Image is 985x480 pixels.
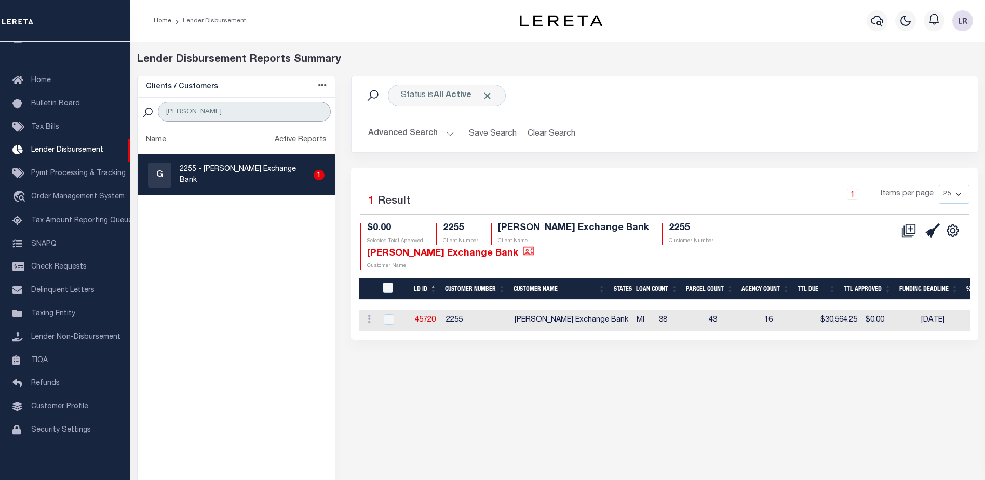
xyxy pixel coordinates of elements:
[12,191,29,204] i: travel_explore
[367,237,423,245] p: Selected Total Approved
[31,146,103,154] span: Lender Disbursement
[669,237,713,245] p: Customer Number
[463,124,523,144] button: Save Search
[895,278,962,300] th: Funding Deadline: activate to sort column ascending
[180,164,309,186] p: 2255 - [PERSON_NAME] Exchange Bank
[523,124,579,144] button: Clear Search
[158,102,331,122] input: Search Customer
[917,310,984,331] td: [DATE]
[31,403,88,410] span: Customer Profile
[31,287,95,294] span: Delinquent Letters
[847,189,858,200] a: 1
[367,245,534,259] h4: [PERSON_NAME] Exchange Bank
[148,163,172,188] div: G
[368,196,374,207] span: 1
[31,356,48,364] span: TIQA
[655,310,705,331] td: 38
[31,240,57,247] span: SNAPQ
[275,135,327,146] div: Active Reports
[610,278,632,300] th: States
[632,278,682,300] th: Loan Count: activate to sort column ascending
[760,310,816,331] td: 16
[441,278,509,300] th: Customer Number: activate to sort column ascending
[31,124,59,131] span: Tax Bills
[793,278,840,300] th: Ttl Due: activate to sort column ascending
[442,310,510,331] td: 2255
[498,223,649,234] h4: [PERSON_NAME] Exchange Bank
[840,278,895,300] th: Ttl Approved: activate to sort column ascending
[31,100,80,108] span: Bulletin Board
[367,262,534,270] p: Customer Name
[368,124,454,144] button: Advanced Search
[861,310,917,331] td: $0.00
[443,237,478,245] p: Client Number
[31,77,51,84] span: Home
[31,426,91,434] span: Security Settings
[410,278,441,300] th: LD ID: activate to sort column descending
[377,193,410,210] label: Result
[705,310,760,331] td: 43
[31,263,87,271] span: Check Requests
[31,334,120,341] span: Lender Non-Disbursement
[31,170,126,177] span: Pymt Processing & Tracking
[520,15,603,26] img: logo-dark.svg
[434,91,471,100] b: All Active
[443,223,478,234] h4: 2255
[31,217,132,224] span: Tax Amount Reporting Queue
[367,223,423,234] h4: $0.00
[388,85,506,106] div: Status is
[376,278,410,300] th: LDID
[737,278,793,300] th: Agency Count: activate to sort column ascending
[154,18,171,24] a: Home
[509,278,610,300] th: Customer Name: activate to sort column ascending
[137,52,978,68] div: Lender Disbursement Reports Summary
[632,310,655,331] td: MI
[31,193,125,201] span: Order Management System
[669,223,713,234] h4: 2255
[816,310,861,331] td: $30,564.25
[146,83,218,91] h5: Clients / Customers
[881,189,934,200] span: Items per page
[138,155,335,195] a: G2255 - [PERSON_NAME] Exchange Bank1
[482,90,493,101] span: Click to Remove
[415,316,436,324] a: 45720
[31,380,60,387] span: Refunds
[498,237,649,245] p: Client Name
[510,310,632,331] td: [PERSON_NAME] Exchange Bank
[146,135,166,146] div: Name
[314,170,325,180] div: 1
[31,310,75,317] span: Taxing Entity
[682,278,737,300] th: Parcel Count: activate to sort column ascending
[171,16,246,25] li: Lender Disbursement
